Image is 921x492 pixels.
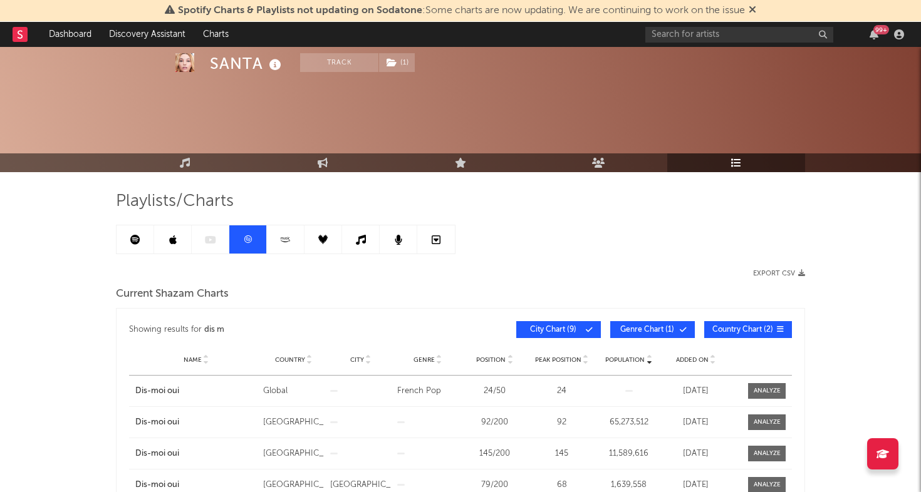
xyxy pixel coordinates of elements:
[129,321,460,338] div: Showing results for
[618,326,676,334] span: Genre Chart ( 1 )
[665,385,726,397] div: [DATE]
[464,479,525,491] div: 79 / 200
[40,22,100,47] a: Dashboard
[598,448,659,460] div: 11,589,616
[531,385,592,397] div: 24
[300,53,378,72] button: Track
[531,416,592,429] div: 92
[135,479,257,491] a: Dis-moi oui
[210,53,284,74] div: SANTA
[194,22,237,47] a: Charts
[476,356,506,364] span: Position
[645,27,833,43] input: Search for artists
[749,6,756,16] span: Dismiss
[873,25,889,34] div: 99 +
[665,479,726,491] div: [DATE]
[605,356,645,364] span: Population
[135,385,257,397] a: Dis-moi oui
[263,479,324,491] div: [GEOGRAPHIC_DATA]
[379,53,415,72] button: (1)
[397,385,458,397] div: French Pop
[676,356,709,364] span: Added On
[598,479,659,491] div: 1,639,558
[610,321,695,338] button: Genre Chart(1)
[178,6,422,16] span: Spotify Charts & Playlists not updating on Sodatone
[204,322,224,337] div: dis m
[184,356,202,364] span: Name
[870,29,878,39] button: 99+
[712,326,773,334] span: Country Chart ( 2 )
[524,326,582,334] span: City Chart ( 9 )
[263,416,324,429] div: [GEOGRAPHIC_DATA]
[116,287,229,302] span: Current Shazam Charts
[665,448,726,460] div: [DATE]
[531,479,592,491] div: 68
[350,356,364,364] span: City
[414,356,435,364] span: Genre
[598,416,659,429] div: 65,273,512
[464,448,525,460] div: 145 / 200
[464,416,525,429] div: 92 / 200
[275,356,305,364] span: Country
[753,270,805,277] button: Export CSV
[135,448,257,460] a: Dis-moi oui
[330,479,391,491] div: [GEOGRAPHIC_DATA]
[116,194,234,209] span: Playlists/Charts
[516,321,601,338] button: City Chart(9)
[178,6,745,16] span: : Some charts are now updating. We are continuing to work on the issue
[704,321,792,338] button: Country Chart(2)
[135,416,257,429] a: Dis-moi oui
[665,416,726,429] div: [DATE]
[535,356,581,364] span: Peak Position
[100,22,194,47] a: Discovery Assistant
[263,385,324,397] div: Global
[464,385,525,397] div: 24 / 50
[263,448,324,460] div: [GEOGRAPHIC_DATA]
[531,448,592,460] div: 145
[378,53,415,72] span: ( 1 )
